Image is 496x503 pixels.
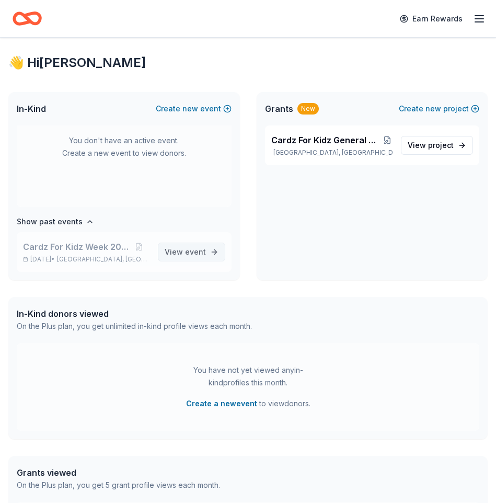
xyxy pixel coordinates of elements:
[17,320,252,333] div: On the Plus plan, you get unlimited in-kind profile views each month.
[408,139,454,152] span: View
[297,103,319,115] div: New
[425,102,441,115] span: new
[185,247,206,256] span: event
[158,243,225,261] a: View event
[186,397,310,410] span: to view donors .
[156,102,232,115] button: Createnewevent
[13,6,42,31] a: Home
[399,102,479,115] button: Createnewproject
[23,241,129,253] span: Cardz For Kidz Week 2025
[17,102,46,115] span: In-Kind
[165,246,206,258] span: View
[57,255,149,264] span: [GEOGRAPHIC_DATA], [GEOGRAPHIC_DATA]
[182,102,198,115] span: new
[17,479,220,491] div: On the Plus plan, you get 5 grant profile views each month.
[17,466,220,479] div: Grants viewed
[17,307,252,320] div: In-Kind donors viewed
[183,364,314,389] div: You have not yet viewed any in-kind profiles this month.
[428,141,454,150] span: project
[401,136,473,155] a: View project
[23,255,149,264] p: [DATE] •
[17,215,94,228] button: Show past events
[186,397,257,410] button: Create a newevent
[394,9,469,28] a: Earn Rewards
[17,215,83,228] h4: Show past events
[8,54,488,71] div: 👋 Hi [PERSON_NAME]
[271,134,383,146] span: Cardz For Kidz General Operations & Program Support
[17,87,232,207] div: You don't have an active event. Create a new event to view donors.
[271,148,393,157] p: [GEOGRAPHIC_DATA], [GEOGRAPHIC_DATA]
[265,102,293,115] span: Grants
